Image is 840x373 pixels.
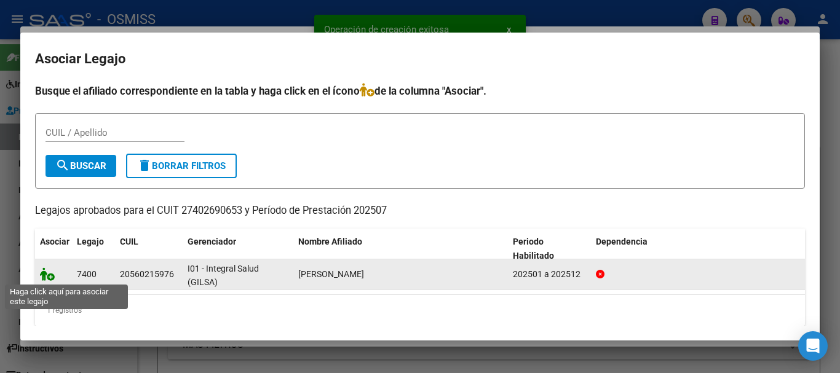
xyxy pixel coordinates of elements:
[188,237,236,246] span: Gerenciador
[513,237,554,261] span: Periodo Habilitado
[120,267,174,281] div: 20560215976
[188,264,259,288] span: I01 - Integral Salud (GILSA)
[513,267,586,281] div: 202501 a 202512
[298,237,362,246] span: Nombre Afiliado
[596,237,648,246] span: Dependencia
[298,269,364,279] span: VALDEZ BENJAMIN
[46,155,116,177] button: Buscar
[55,160,106,171] span: Buscar
[77,269,97,279] span: 7400
[126,154,237,178] button: Borrar Filtros
[508,229,591,269] datatable-header-cell: Periodo Habilitado
[293,229,508,269] datatable-header-cell: Nombre Afiliado
[35,83,805,99] h4: Busque el afiliado correspondiente en la tabla y haga click en el ícono de la columna "Asociar".
[115,229,183,269] datatable-header-cell: CUIL
[137,158,152,173] mat-icon: delete
[72,229,115,269] datatable-header-cell: Legajo
[35,229,72,269] datatable-header-cell: Asociar
[35,47,805,71] h2: Asociar Legajo
[137,160,226,171] span: Borrar Filtros
[120,237,138,246] span: CUIL
[55,158,70,173] mat-icon: search
[35,295,805,326] div: 1 registros
[77,237,104,246] span: Legajo
[591,229,806,269] datatable-header-cell: Dependencia
[40,237,69,246] span: Asociar
[35,203,805,219] p: Legajos aprobados para el CUIT 27402690653 y Período de Prestación 202507
[798,331,828,361] div: Open Intercom Messenger
[183,229,293,269] datatable-header-cell: Gerenciador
